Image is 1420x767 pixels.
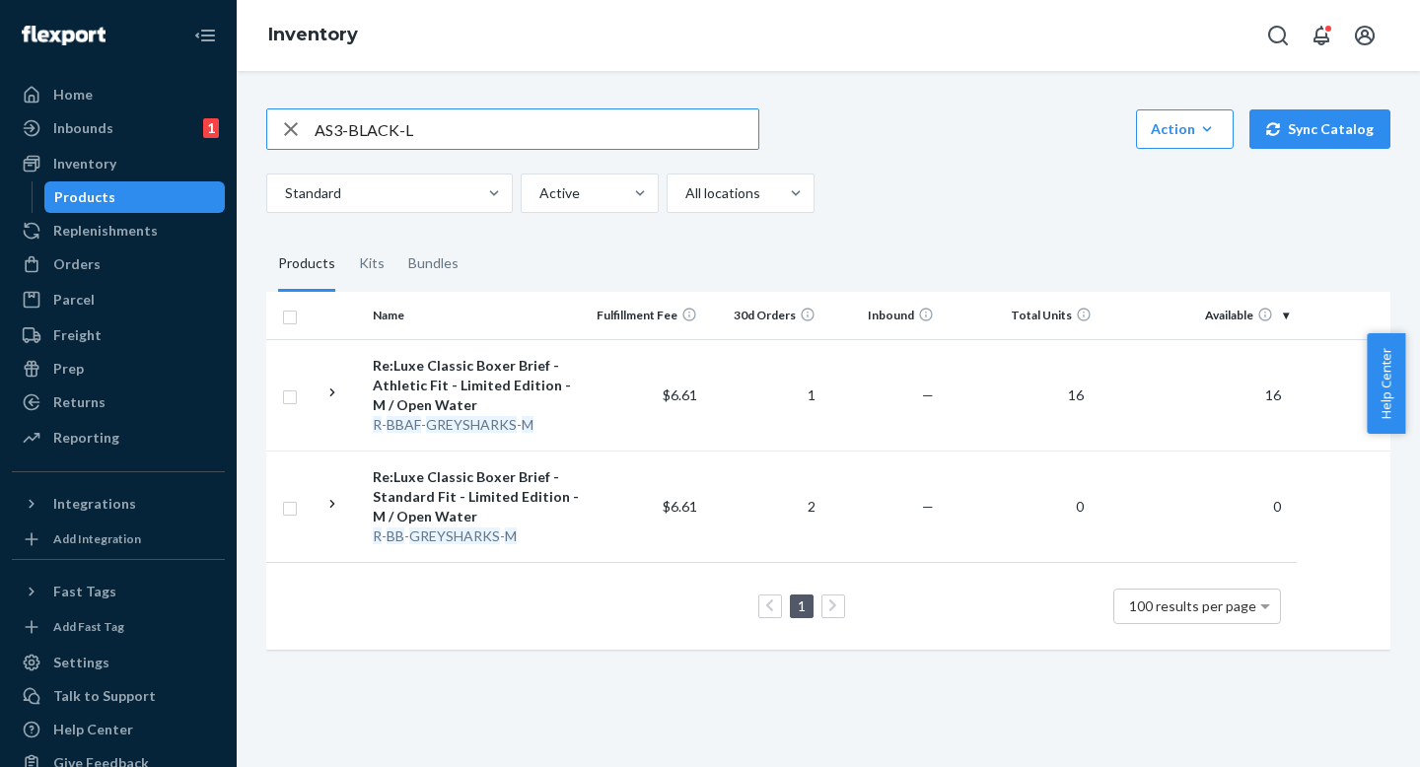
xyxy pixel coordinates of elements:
[1068,498,1092,515] span: 0
[12,319,225,351] a: Freight
[53,154,116,174] div: Inventory
[373,526,579,546] div: - - -
[1367,333,1405,434] button: Help Center
[53,85,93,105] div: Home
[12,488,225,520] button: Integrations
[1265,498,1289,515] span: 0
[315,109,758,149] input: Search inventory by name or sku
[203,118,219,138] div: 1
[12,215,225,246] a: Replenishments
[373,527,382,544] em: R
[373,415,579,435] div: - - -
[185,16,225,55] button: Close Navigation
[53,254,101,274] div: Orders
[387,416,421,433] em: BBAF
[12,527,225,551] a: Add Integration
[942,292,1100,339] th: Total Units
[1100,292,1297,339] th: Available
[53,530,141,547] div: Add Integration
[922,386,934,403] span: —
[53,720,133,739] div: Help Center
[359,237,385,292] div: Kits
[705,451,823,562] td: 2
[53,359,84,379] div: Prep
[53,290,95,310] div: Parcel
[408,237,459,292] div: Bundles
[426,416,517,433] em: GREYSHARKS
[522,416,533,433] em: M
[53,325,102,345] div: Freight
[12,615,225,639] a: Add Fast Tag
[922,498,934,515] span: —
[53,221,158,241] div: Replenishments
[373,416,382,433] em: R
[373,356,579,415] div: Re:Luxe Classic Boxer Brief - Athletic Fit - Limited Edition - M / Open Water
[683,183,685,203] input: All locations
[12,647,225,678] a: Settings
[53,582,116,601] div: Fast Tags
[12,386,225,418] a: Returns
[1136,109,1234,149] button: Action
[823,292,942,339] th: Inbound
[663,386,697,403] span: $6.61
[12,79,225,110] a: Home
[12,422,225,453] a: Reporting
[53,392,106,412] div: Returns
[587,292,705,339] th: Fulfillment Fee
[705,292,823,339] th: 30d Orders
[12,353,225,384] a: Prep
[12,248,225,280] a: Orders
[12,112,225,144] a: Inbounds1
[283,183,285,203] input: Standard
[1060,386,1092,403] span: 16
[663,498,697,515] span: $6.61
[12,680,225,712] a: Talk to Support
[22,26,106,45] img: Flexport logo
[1302,16,1341,55] button: Open notifications
[373,467,579,526] div: Re:Luxe Classic Boxer Brief - Standard Fit - Limited Edition - M / Open Water
[1151,119,1219,139] div: Action
[278,237,335,292] div: Products
[705,339,823,451] td: 1
[252,7,374,64] ol: breadcrumbs
[53,618,124,635] div: Add Fast Tag
[44,181,226,213] a: Products
[53,118,113,138] div: Inbounds
[12,148,225,179] a: Inventory
[54,187,115,207] div: Products
[505,527,517,544] em: M
[12,284,225,315] a: Parcel
[409,527,500,544] em: GREYSHARKS
[1257,386,1289,403] span: 16
[365,292,587,339] th: Name
[53,686,156,706] div: Talk to Support
[1345,16,1384,55] button: Open account menu
[12,714,225,745] a: Help Center
[1249,109,1390,149] button: Sync Catalog
[268,24,358,45] a: Inventory
[794,597,810,614] a: Page 1 is your current page
[1129,597,1256,614] span: 100 results per page
[1258,16,1298,55] button: Open Search Box
[387,527,404,544] em: BB
[53,653,109,672] div: Settings
[53,428,119,448] div: Reporting
[12,576,225,607] button: Fast Tags
[53,494,136,514] div: Integrations
[537,183,539,203] input: Active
